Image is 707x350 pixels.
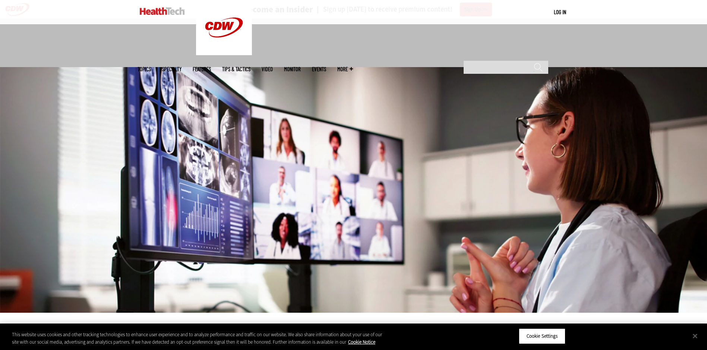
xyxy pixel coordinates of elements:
a: Log in [554,9,566,15]
button: Cookie Settings [519,328,565,344]
span: Topics [138,66,151,72]
img: Home [140,7,185,15]
a: More information about your privacy [348,339,375,345]
a: Tips & Tactics [222,66,250,72]
a: Events [312,66,326,72]
a: Features [193,66,211,72]
a: Video [262,66,273,72]
span: More [337,66,353,72]
span: Specialty [162,66,182,72]
div: User menu [554,8,566,16]
div: This website uses cookies and other tracking technologies to enhance user experience and to analy... [12,331,389,346]
a: MonITor [284,66,301,72]
button: Close [687,328,703,344]
a: CDW [196,49,252,57]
